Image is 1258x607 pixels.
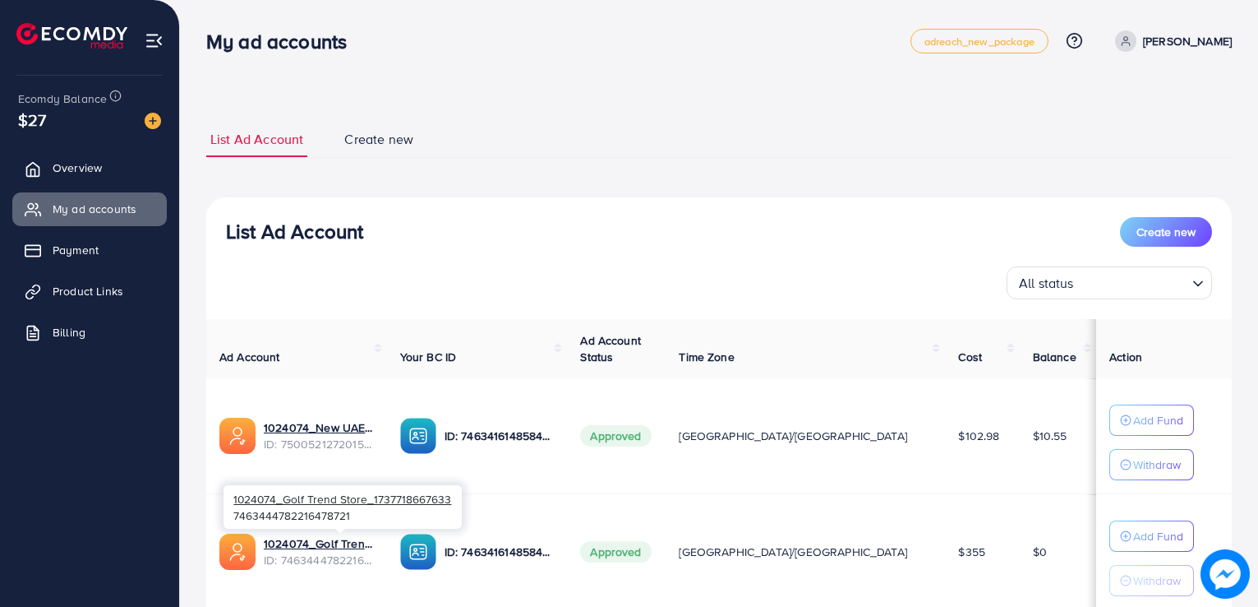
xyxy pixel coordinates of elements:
span: Ecomdy Balance [18,90,107,107]
img: menu [145,31,164,50]
span: Approved [580,425,651,447]
a: Billing [12,316,167,349]
a: Payment [12,234,167,266]
p: Add Fund [1133,526,1183,546]
img: image [1200,549,1250,599]
span: $10.55 [1033,428,1067,444]
h3: My ad accounts [206,30,360,53]
p: Add Fund [1133,410,1183,430]
span: Balance [1033,349,1076,365]
span: Ad Account [219,349,280,365]
p: Withdraw [1133,455,1181,475]
span: $102.98 [958,428,999,444]
span: Create new [344,130,413,149]
a: My ad accounts [12,192,167,225]
span: Ad Account Status [580,332,641,365]
span: My ad accounts [53,201,136,217]
span: Cost [958,349,982,365]
span: Action [1109,349,1142,365]
span: $27 [18,108,46,132]
img: ic-ads-acc.e4c84228.svg [219,534,256,570]
img: logo [16,23,127,49]
a: adreach_new_package [910,29,1048,53]
p: [PERSON_NAME] [1143,31,1232,51]
span: Overview [53,160,102,176]
span: [GEOGRAPHIC_DATA]/[GEOGRAPHIC_DATA] [679,544,907,560]
a: 1024074_Golf Trend Store_1737718667633 [264,535,374,552]
img: ic-ba-acc.ded83a64.svg [400,418,436,454]
span: ID: 7500521272015929362 [264,436,374,452]
div: Search for option [1007,266,1212,299]
a: Overview [12,151,167,184]
span: 1024074_Golf Trend Store_1737718667633 [233,491,451,507]
button: Create new [1120,217,1212,247]
span: List Ad Account [210,130,303,149]
div: <span class='underline'>1024074_New UAE_1746351300870</span></br>7500521272015929362 [264,419,374,453]
img: ic-ads-acc.e4c84228.svg [219,418,256,454]
span: Approved [580,541,651,563]
div: 7463444782216478721 [223,485,462,529]
button: Withdraw [1109,565,1194,596]
a: Product Links [12,275,167,308]
span: Create new [1136,224,1196,240]
img: ic-ba-acc.ded83a64.svg [400,534,436,570]
button: Add Fund [1109,405,1194,436]
img: image [145,113,161,129]
span: ID: 7463444782216478721 [264,552,374,568]
h3: List Ad Account [226,220,363,243]
a: 1024074_New UAE_1746351300870 [264,419,374,436]
p: ID: 7463416148584005648 [445,426,555,446]
span: Billing [53,324,85,341]
span: All status [1016,271,1077,295]
span: Time Zone [679,349,734,365]
span: Product Links [53,283,123,299]
button: Add Fund [1109,521,1194,552]
span: $0 [1033,544,1047,560]
p: ID: 7463416148584005648 [445,542,555,562]
p: Withdraw [1133,571,1181,591]
span: adreach_new_package [924,36,1035,47]
span: Payment [53,242,99,258]
span: $355 [958,544,985,560]
span: Your BC ID [400,349,457,365]
button: Withdraw [1109,449,1194,480]
input: Search for option [1079,268,1186,295]
a: [PERSON_NAME] [1108,30,1232,52]
span: [GEOGRAPHIC_DATA]/[GEOGRAPHIC_DATA] [679,428,907,444]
